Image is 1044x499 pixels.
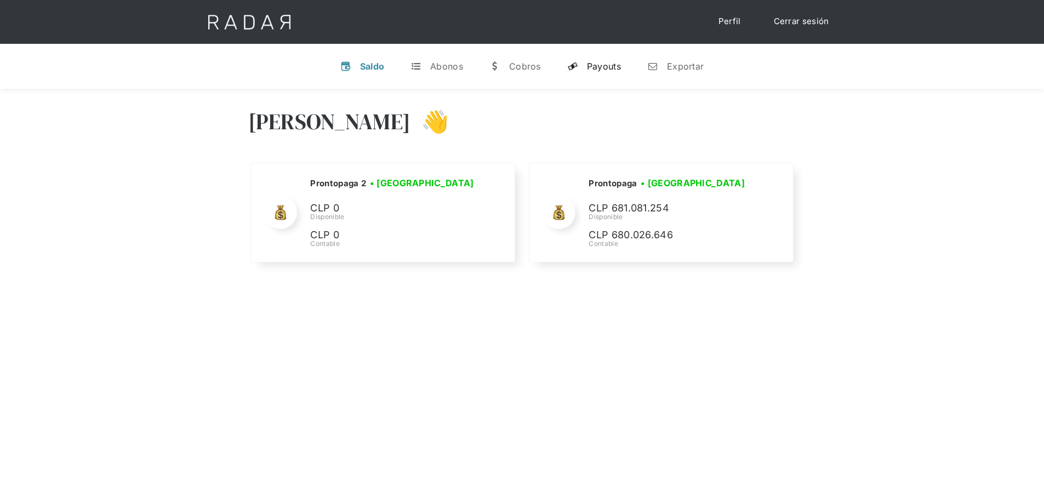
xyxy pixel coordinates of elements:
[370,176,474,190] h3: • [GEOGRAPHIC_DATA]
[310,212,477,222] div: Disponible
[641,176,745,190] h3: • [GEOGRAPHIC_DATA]
[310,227,475,243] p: CLP 0
[248,108,411,135] h3: [PERSON_NAME]
[587,61,621,72] div: Payouts
[310,178,366,189] h2: Prontopaga 2
[340,61,351,72] div: v
[589,239,753,249] div: Contable
[667,61,704,72] div: Exportar
[360,61,385,72] div: Saldo
[589,212,753,222] div: Disponible
[410,108,449,135] h3: 👋
[410,61,421,72] div: t
[509,61,541,72] div: Cobros
[489,61,500,72] div: w
[589,227,753,243] p: CLP 680.026.646
[708,11,752,32] a: Perfil
[310,200,475,216] p: CLP 0
[589,178,637,189] h2: Prontopaga
[763,11,840,32] a: Cerrar sesión
[430,61,463,72] div: Abonos
[310,239,477,249] div: Contable
[647,61,658,72] div: n
[589,200,753,216] p: CLP 681.081.254
[567,61,578,72] div: y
